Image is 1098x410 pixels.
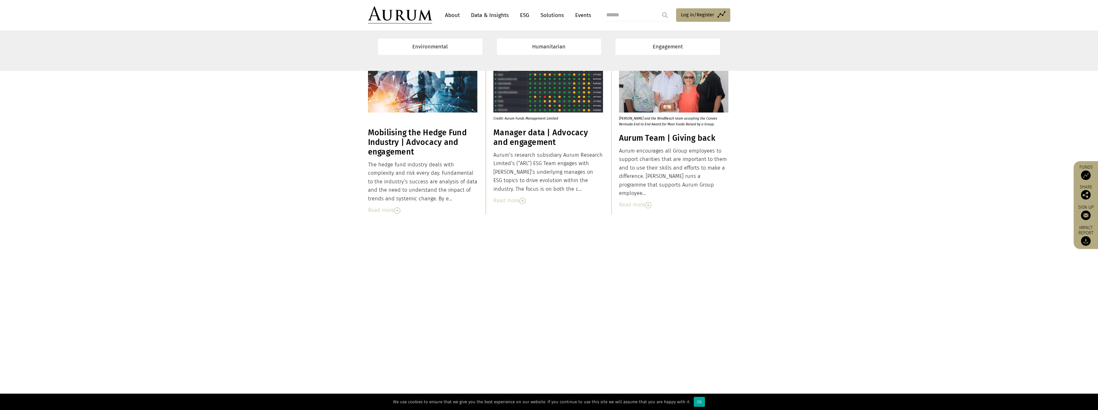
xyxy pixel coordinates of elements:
[676,8,730,22] a: Log in/Register
[645,202,651,208] img: Read More
[694,397,705,407] div: Ok
[493,151,603,193] div: Aurum’s research subsidiary Aurum Research Limited’s (“ARL”) ESG Team engages with [PERSON_NAME]’...
[572,9,591,21] a: Events
[616,38,720,55] a: Engagement
[1077,185,1095,199] div: Share
[537,9,567,21] a: Solutions
[497,38,601,55] a: Humanitarian
[681,11,714,19] span: Log in/Register
[517,9,532,21] a: ESG
[493,197,603,205] div: Read more
[468,9,512,21] a: Data & Insights
[368,128,478,157] h3: Mobilising the Hedge Fund Industry | Advocacy and engagement
[394,207,400,214] img: Read More
[1081,170,1091,180] img: Access Funds
[1081,190,1091,199] img: Share this post
[519,198,526,204] img: Read More
[1077,204,1095,220] a: Sign up
[378,38,482,55] a: Environmental
[368,206,478,214] div: Read more
[1081,210,1091,220] img: Sign up to our newsletter
[1077,164,1095,180] a: Funds
[368,161,478,203] div: The hedge fund industry deals with complexity and risk every day. Fundamental to the industry’s s...
[493,128,603,147] h3: Manager data | Advocacy and engagement
[619,133,729,143] h3: Aurum Team | Giving back
[493,113,597,121] p: Credit: Aurum Funds Management Limited
[442,9,463,21] a: About
[1077,225,1095,246] a: Impact report
[368,6,432,24] img: Aurum
[619,113,723,127] p: [PERSON_NAME] and the WindReach team accepting the Convex Bermuda End to End Award for Most Funds...
[619,201,729,209] div: Read more
[658,9,671,21] input: Submit
[619,147,729,197] div: Aurum encourages all Group employees to support charities that are important to them and to use t...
